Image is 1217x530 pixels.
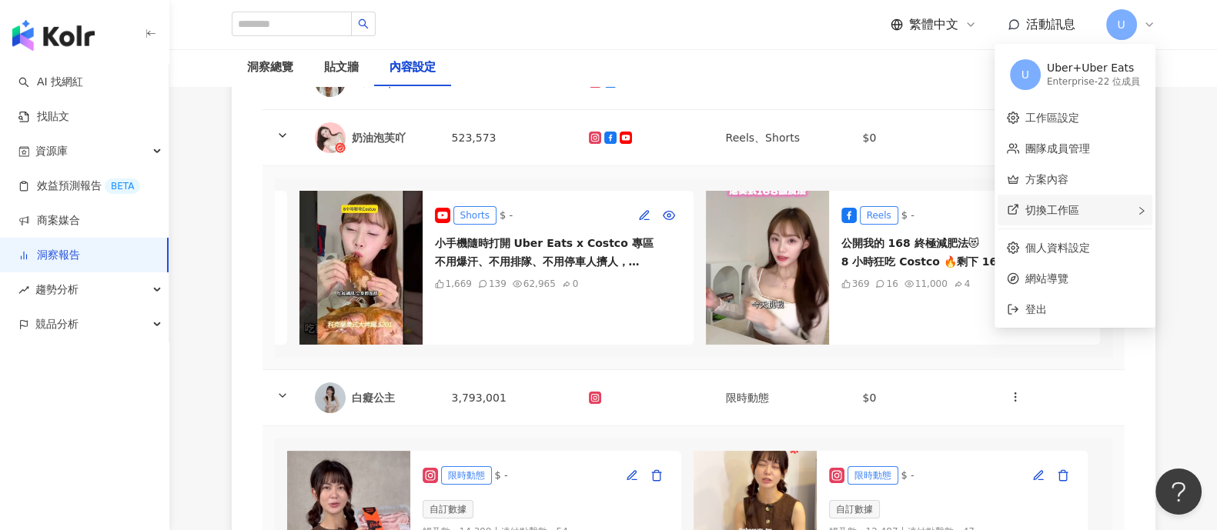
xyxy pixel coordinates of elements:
div: Enterprise - 22 位成員 [1047,75,1140,88]
div: 白癡公主 [352,390,427,405]
div: 內容設定 [390,58,436,77]
td: $0 [851,370,988,426]
img: logo [12,20,95,51]
div: 洞察總覽 [247,58,293,77]
td: Reels、Shorts [714,110,851,166]
div: 小手機隨時打開 Uber Eats x Costco 專區 不用爆汗、不用排隊、不用停車人擠人， Costco 即食、生鮮、點心、生活用品通通送到家～幸福100%！ ❤️檔期優惠快收下❤️ 1.... [435,234,681,271]
div: 自訂數據 [829,500,880,518]
div: 公開我的 168 終極減肥法😻 8 小時狂吃 Costco 🔥剩下 16 小時補眠 … 📱 隨時打開 Uber Eats x Costco 專區 不用爆汗、不用排隊、不用停車人擠人， Costc... [841,234,1088,271]
a: searchAI 找網紅 [18,75,83,90]
div: $ - [901,468,914,483]
img: post-image [299,191,423,345]
div: 限時動態 [441,466,492,485]
div: Shorts [453,206,496,225]
span: 切換工作區 [1025,204,1079,216]
div: 限時動態 [848,466,898,485]
span: rise [18,285,29,295]
span: right [1137,206,1146,215]
div: 自訂數據 [423,500,473,518]
div: Reels [860,206,898,225]
div: 62,965 [523,277,556,291]
span: U [1021,66,1029,83]
span: U [1117,16,1125,33]
div: 貼文牆 [324,58,359,77]
div: $ - [901,208,914,223]
span: 繁體中文 [909,16,958,33]
span: 登出 [1025,303,1047,315]
img: post-image [706,191,829,345]
span: 趨勢分析 [35,272,79,307]
div: 4 [965,277,971,291]
a: 方案內容 [1025,173,1068,185]
a: 洞察報告 [18,248,80,263]
a: 團隊成員管理 [1025,142,1090,155]
a: 找貼文 [18,109,69,125]
img: KOL Avatar [315,122,346,153]
div: 139 [489,277,507,291]
span: 網站導覽 [1025,270,1143,287]
div: 0 [573,277,579,291]
a: 個人資料設定 [1025,242,1090,254]
div: $ - [500,208,513,223]
span: 競品分析 [35,307,79,342]
div: $ - [495,468,508,483]
td: $0 [851,110,988,166]
a: 效益預測報告BETA [18,178,140,194]
span: 活動訊息 [1026,17,1075,32]
div: 11,000 [915,277,948,291]
div: 16 [886,277,898,291]
td: 限時動態 [714,370,851,426]
a: 商案媒合 [18,213,80,228]
div: 369 [852,277,870,291]
div: Uber+Uber Eats [1047,61,1140,76]
img: KOL Avatar [315,382,346,413]
td: 3,793,001 [440,370,577,426]
span: 資源庫 [35,134,68,168]
span: search [358,18,369,29]
div: 奶油泡芙吖 [352,130,427,145]
a: 工作區設定 [1025,112,1079,124]
iframe: Help Scout Beacon - Open [1155,468,1202,515]
div: 1,669 [446,277,472,291]
td: 523,573 [440,110,577,166]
